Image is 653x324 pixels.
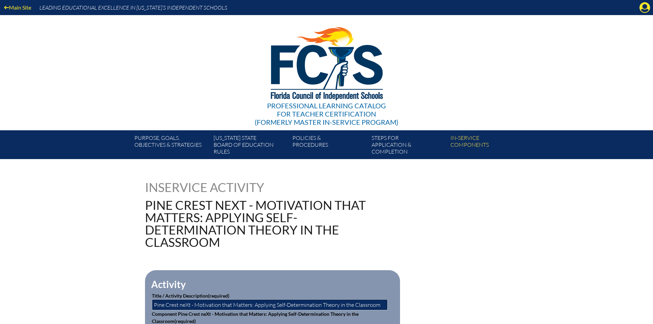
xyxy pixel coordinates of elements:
[174,318,196,324] span: (required)
[152,293,229,299] label: Title / Activity Description
[211,133,290,159] a: [US_STATE] StateBoard of Education rules
[290,133,368,159] a: Policies &Procedures
[145,181,283,193] h1: Inservice Activity
[145,199,370,248] h1: Pine Crest neXt - Motivation that Matters: Applying Self-Determination Theory in the Classroom
[277,110,376,118] span: for Teacher Certification
[448,133,527,159] a: In-servicecomponents
[132,133,210,159] a: Purpose, goals,objectives & strategies
[369,133,448,159] a: Steps forapplication & completion
[208,293,229,299] span: (required)
[256,15,397,109] img: FCISlogo221.eps
[1,3,34,12] a: Main Site
[639,2,650,13] svg: Manage account
[255,101,398,126] div: Professional Learning Catalog (formerly Master In-service Program)
[152,311,359,324] label: Component Pine Crest neXt - Motivation that Matters: Applying Self-Determination Theory in the Cl...
[150,278,186,290] legend: Activity
[252,14,401,128] a: Professional Learning Catalog for Teacher Certification(formerly Master In-service Program)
